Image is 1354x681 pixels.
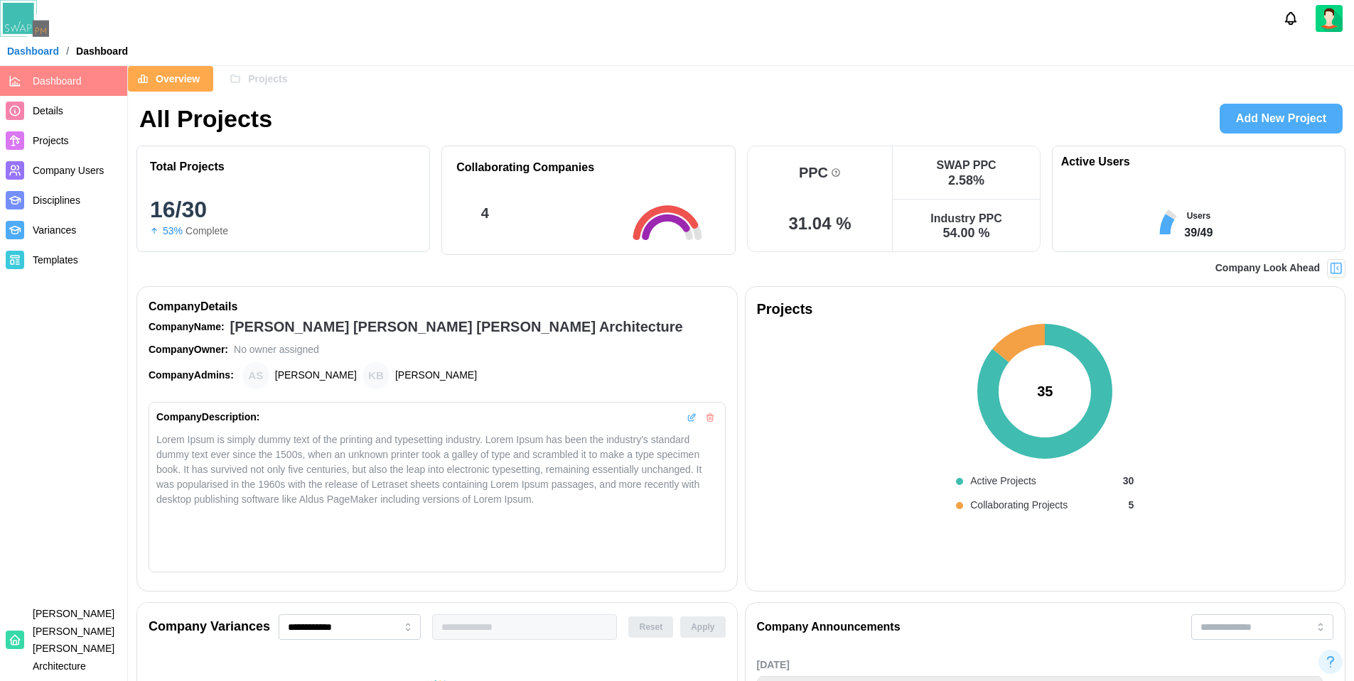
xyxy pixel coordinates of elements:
[149,369,234,381] strong: Company Admins:
[7,46,59,56] a: Dashboard
[33,105,63,116] span: Details
[186,224,228,239] div: Complete
[33,195,80,206] span: Disciplines
[943,227,990,239] div: 54.00 %
[1279,6,1303,31] button: Notifications
[799,165,828,180] div: PPC
[481,202,489,224] div: 4
[149,320,225,335] div: Company Name:
[1316,5,1343,32] a: Zulqarnain Khalil
[948,174,984,187] div: 2.58 %
[1128,498,1134,513] div: 5
[757,298,1334,320] div: Projects
[1316,5,1343,32] img: 2Q==
[1329,261,1343,276] img: Project Look Ahead Button
[150,160,225,173] div: Total Projects
[156,432,718,507] div: Lorem Ipsum is simply dummy text of the printing and typesetting industry. Lorem Ipsum has been t...
[234,342,319,358] div: No owner assigned
[1215,261,1320,276] div: Company Look Ahead
[242,362,269,389] div: Amanda Spear
[1037,381,1053,403] div: 35
[930,212,1001,225] div: Industry PPC
[33,75,82,87] span: Dashboard
[456,160,594,175] h1: Collaborating Companies
[1123,474,1134,489] div: 30
[275,368,357,383] div: [PERSON_NAME]
[757,619,901,636] div: Company Announcements
[66,46,69,56] div: /
[970,498,1068,513] div: Collaborating Projects
[395,368,477,383] div: [PERSON_NAME]
[937,158,996,172] div: SWAP PPC
[248,67,287,91] span: Projects
[362,362,389,389] div: Katie Barnes
[33,165,104,176] span: Company Users
[156,410,259,425] div: Company Description:
[970,474,1036,489] div: Active Projects
[1236,104,1326,133] span: Add New Project
[149,617,270,637] div: Company Variances
[149,344,228,355] strong: Company Owner:
[149,298,726,316] div: Company Details
[150,198,417,221] div: 16/30
[757,658,1323,673] div: [DATE]
[33,608,114,672] span: [PERSON_NAME] [PERSON_NAME] [PERSON_NAME] Architecture
[1220,104,1343,134] a: Add New Project
[33,135,69,146] span: Projects
[139,103,272,134] h1: All Projects
[33,224,76,236] span: Variances
[33,254,78,266] span: Templates
[230,316,683,338] div: [PERSON_NAME] [PERSON_NAME] [PERSON_NAME] Architecture
[163,224,183,239] div: 53%
[788,215,851,232] div: 31.04 %
[128,66,213,92] button: Overview
[220,66,301,92] button: Projects
[1061,155,1130,170] h1: Active Users
[156,67,200,91] span: Overview
[76,46,128,56] div: Dashboard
